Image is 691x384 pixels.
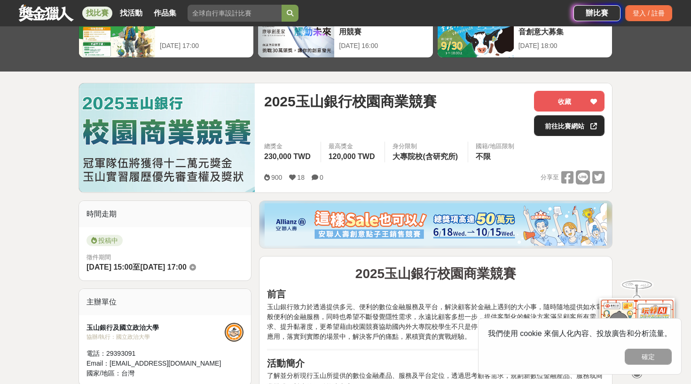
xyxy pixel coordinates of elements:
[86,349,225,359] div: 電話： 29393091
[329,142,377,151] span: 最高獎金
[267,289,286,299] strong: 前言
[121,369,134,377] span: 台灣
[339,41,428,51] div: [DATE] 16:00
[488,329,672,337] span: 我們使用 cookie 來個人化內容、投放廣告和分析流量。
[534,91,605,112] button: 收藏
[476,142,514,151] div: 國籍/地區限制
[573,5,620,21] a: 辦比賽
[534,115,605,136] a: 前往比賽網站
[86,359,225,368] div: Email： [EMAIL_ADDRESS][DOMAIN_NAME]
[140,263,186,271] span: [DATE] 17:00
[86,235,123,246] span: 投稿中
[150,7,180,20] a: 作品集
[297,174,305,181] span: 18
[267,303,603,340] span: 玉山銀行致力於透過提供多元、便利的數位金融服務及平台，解決顧客於金融上遇到的大小事，隨時隨地提供如水電般便利的金融服務，同時也希望不斷發覺隱性需求，永遠比顧客多想一步，提供客製化的解決方案滿足顧...
[393,142,460,151] div: 身分限制
[265,203,607,246] img: dcc59076-91c0-4acb-9c6b-a1d413182f46.png
[625,5,672,21] div: 登入 / 註冊
[541,170,559,184] span: 分享至
[79,201,251,227] div: 時間走期
[160,41,249,51] div: [DATE] 17:00
[267,358,305,368] strong: 活動簡介
[79,10,254,58] a: 2025國泰卓越獎助計畫[DATE] 17:00
[355,266,516,281] strong: 2025玉山銀行校園商業競賽
[437,10,612,58] a: 翻玩臺味好乳力-全國短影音創意大募集[DATE] 18:00
[86,369,121,377] span: 國家/地區：
[116,7,146,20] a: 找活動
[86,333,225,341] div: 協辦/執行： 國立政治大學
[625,349,672,365] button: 確定
[258,10,433,58] a: 2025 康寧創星家 - 創新應用競賽[DATE] 16:00
[264,91,437,112] span: 2025玉山銀行校園商業競賽
[476,152,491,160] span: 不限
[264,142,313,151] span: 總獎金
[264,152,311,160] span: 230,000 TWD
[518,41,607,51] div: [DATE] 18:00
[320,174,323,181] span: 0
[393,152,458,160] span: 大專院校(含研究所)
[599,293,675,356] img: d2146d9a-e6f6-4337-9592-8cefde37ba6b.png
[188,5,282,22] input: 全球自行車設計比賽
[133,263,140,271] span: 至
[86,254,111,261] span: 徵件期間
[82,7,112,20] a: 找比賽
[79,289,251,315] div: 主辦單位
[271,174,282,181] span: 900
[86,263,133,271] span: [DATE] 15:00
[86,323,225,333] div: 玉山銀行及國立政治大學
[79,83,255,192] img: Cover Image
[329,152,375,160] span: 120,000 TWD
